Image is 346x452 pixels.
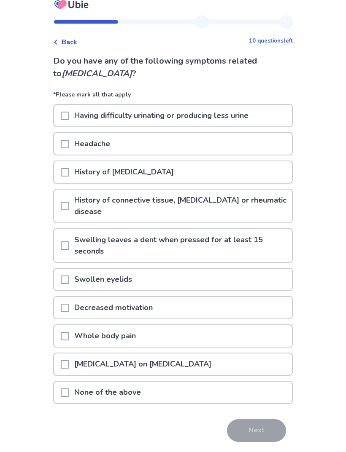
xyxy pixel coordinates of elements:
[69,105,254,126] p: Having difficulty urinating or producing less urine
[69,269,137,290] p: Swollen eyelids
[62,37,77,47] span: Back
[69,297,158,318] p: Decreased motivation
[249,37,293,45] p: 10 questions left
[69,133,115,155] p: Headache
[53,55,293,80] p: Do you have any of the following symptoms related to ?
[53,90,293,104] p: *Please mark all that apply
[69,190,292,222] p: History of connective tissue, [MEDICAL_DATA] or rheumatic disease
[62,68,132,79] i: [MEDICAL_DATA]
[69,353,216,375] p: [MEDICAL_DATA] on [MEDICAL_DATA]
[69,161,179,183] p: History of [MEDICAL_DATA]
[69,325,141,347] p: Whole body pain
[69,229,292,262] p: Swelling leaves a dent when pressed for at least 15 seconds
[227,419,286,442] button: Next
[69,382,146,403] p: None of the above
